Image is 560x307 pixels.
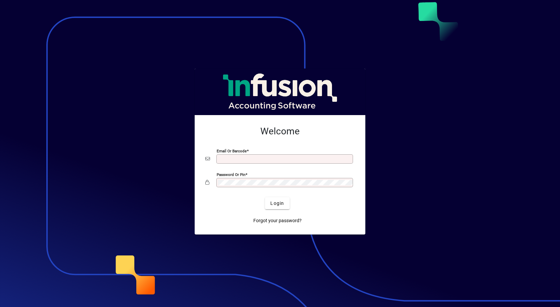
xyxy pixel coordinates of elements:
[253,217,302,224] span: Forgot your password?
[265,197,289,209] button: Login
[217,172,245,177] mat-label: Password or Pin
[270,200,284,207] span: Login
[251,215,304,227] a: Forgot your password?
[205,126,355,137] h2: Welcome
[217,149,247,153] mat-label: Email or Barcode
